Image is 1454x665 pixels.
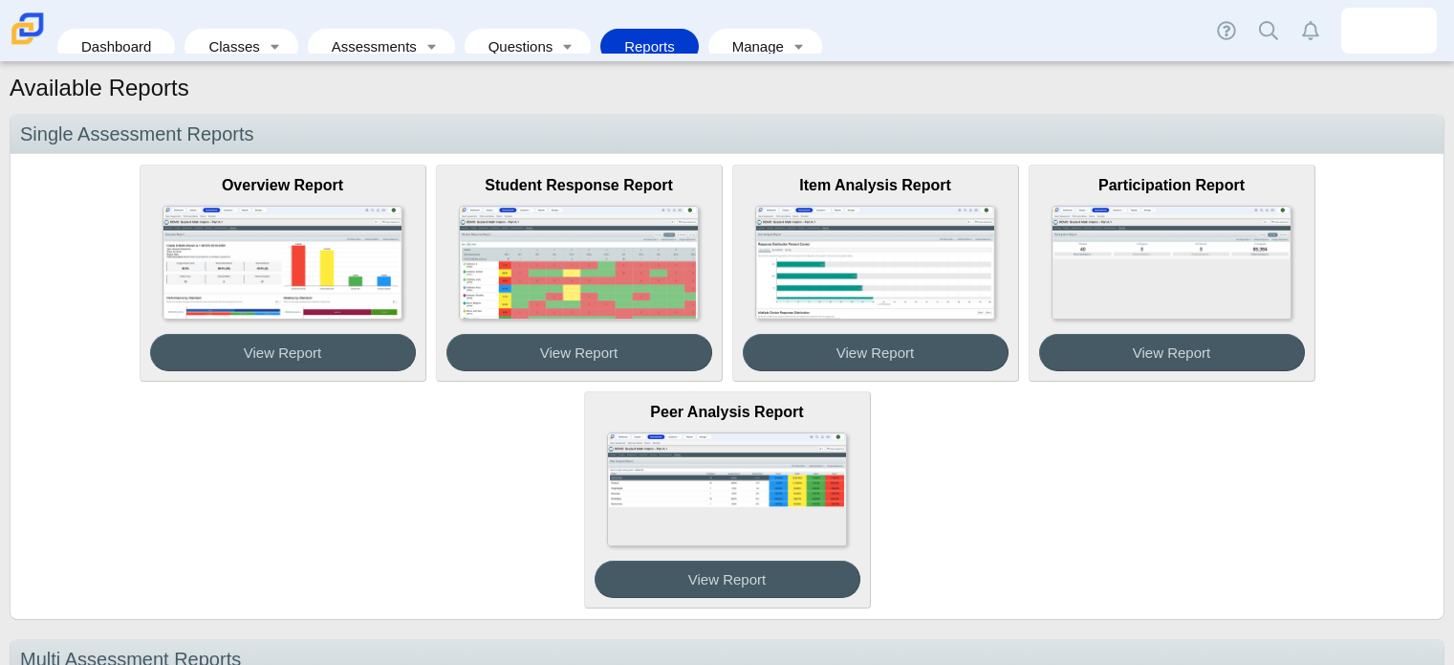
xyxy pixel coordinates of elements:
[607,432,846,546] img: report-peer-analysis-v2.png
[786,29,813,64] a: Toggle expanded
[554,29,581,64] a: Toggle expanded
[1052,206,1291,320] img: report-participation-v2.png
[1039,334,1305,371] button: View Report
[194,29,261,64] a: Classes
[11,115,1443,154] div: Single Assessment Reports
[1341,8,1437,54] a: julie.guenther.0zAwHu
[8,9,48,49] img: Carmen School of Science & Technology
[446,334,712,371] button: View Report
[150,175,416,196] div: Overview Report
[718,29,786,64] a: Manage
[317,29,419,64] a: Assessments
[419,29,445,64] a: Toggle expanded
[1290,10,1332,52] a: Alerts
[836,344,914,361] span: View Report
[474,29,554,64] a: Questions
[67,29,165,64] a: Dashboard
[10,72,189,104] h1: Available Reports
[459,206,698,320] img: report-student-response-v2.png
[584,391,871,609] a: Peer Analysis Report View Report
[540,344,618,361] span: View Report
[610,29,689,64] a: Reports
[743,175,1009,196] div: Item Analysis Report
[436,165,723,382] a: Student Response Report View Report
[688,571,766,587] span: View Report
[595,402,860,423] div: Peer Analysis Report
[1039,175,1305,196] div: Participation Report
[446,175,712,196] div: Student Response Report
[262,29,289,64] a: Toggle expanded
[1133,344,1210,361] span: View Report
[595,561,860,598] button: View Report
[244,344,321,361] span: View Report
[755,206,994,320] img: report-item-analysis-v2.png
[1374,15,1404,46] img: julie.guenther.0zAwHu
[8,35,48,52] a: Carmen School of Science & Technology
[1029,165,1315,382] a: Participation Report View Report
[163,206,401,320] img: report-overview-v2.png
[150,334,416,371] button: View Report
[743,334,1009,371] button: View Report
[140,165,426,382] a: Overview Report View Report
[732,165,1019,382] a: Item Analysis Report View Report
